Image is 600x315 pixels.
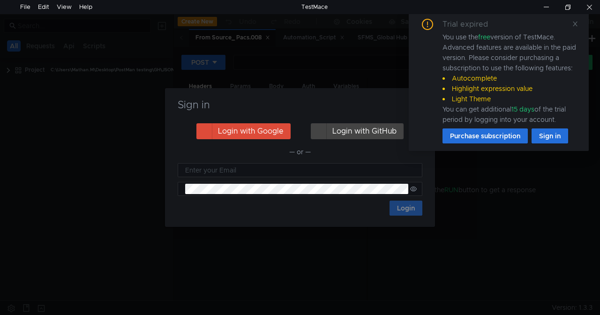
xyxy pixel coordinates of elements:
[311,123,404,139] button: Login with GitHub
[196,123,291,139] button: Login with Google
[442,104,577,125] div: You can get additional of the trial period by logging into your account.
[178,146,422,157] div: — or —
[442,32,577,125] div: You use the version of TestMace. Advanced features are available in the paid version. Please cons...
[442,19,499,30] div: Trial expired
[442,83,577,94] li: Highlight expression value
[442,73,577,83] li: Autocomplete
[478,33,490,41] span: free
[511,105,534,113] span: 15 days
[185,165,417,175] input: Enter your Email
[442,94,577,104] li: Light Theme
[442,128,528,143] button: Purchase subscription
[532,128,568,143] button: Sign in
[176,99,424,111] h3: Sign in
